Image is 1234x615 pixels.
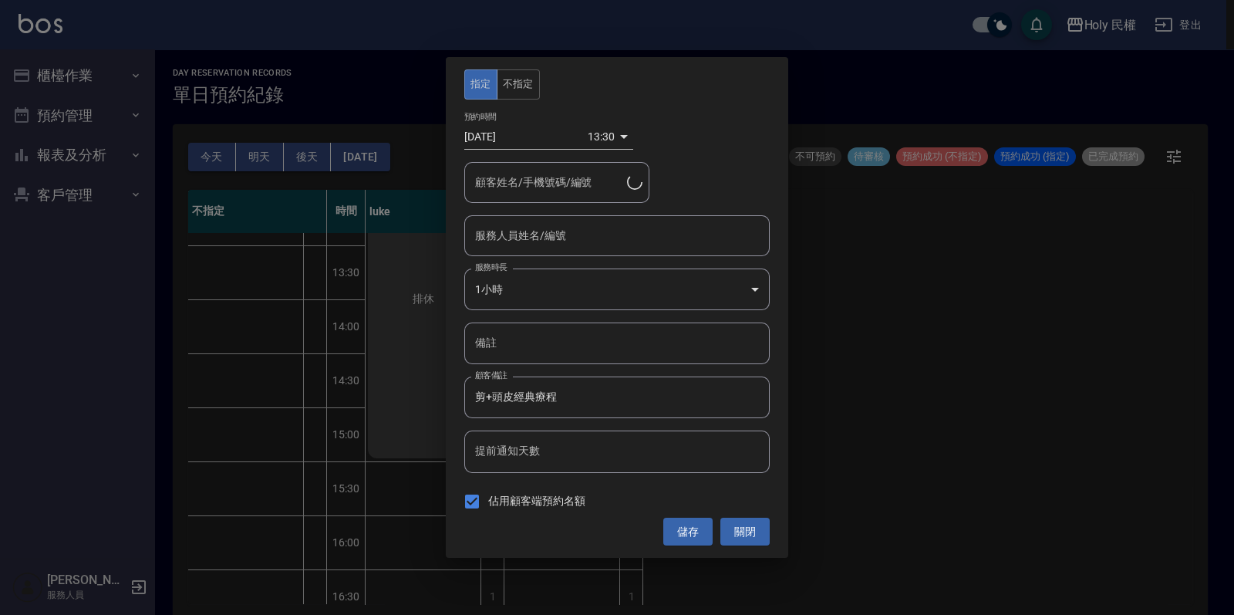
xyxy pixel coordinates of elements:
[464,269,770,310] div: 1小時
[588,124,615,150] div: 13:30
[464,110,497,122] label: 預約時間
[475,262,507,273] label: 服務時長
[475,370,507,381] label: 顧客備註
[497,69,540,100] button: 不指定
[464,124,588,150] input: Choose date, selected date is 2025-10-09
[464,69,497,100] button: 指定
[488,493,585,509] span: 佔用顧客端預約名額
[663,518,713,546] button: 儲存
[720,518,770,546] button: 關閉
